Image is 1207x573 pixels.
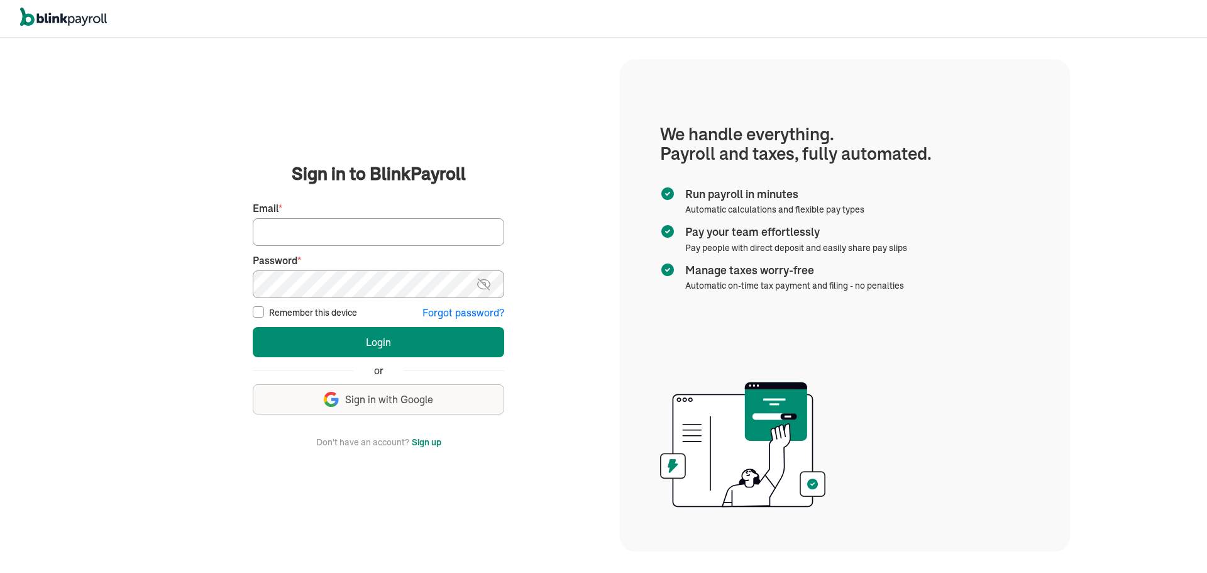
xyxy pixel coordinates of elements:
span: Sign in to BlinkPayroll [292,161,466,186]
label: Email [253,201,504,216]
span: Automatic on-time tax payment and filing - no penalties [685,280,904,291]
h1: We handle everything. Payroll and taxes, fully automated. [660,125,1030,164]
img: checkmark [660,186,675,201]
button: Forgot password? [422,306,504,320]
img: logo [20,8,107,26]
button: Sign up [412,435,441,450]
span: or [374,364,383,378]
button: Sign in with Google [253,384,504,414]
img: illustration [660,378,825,511]
img: checkmark [660,224,675,239]
label: Remember this device [269,306,357,319]
button: Login [253,327,504,357]
span: Pay people with direct deposit and easily share pay slips [685,242,907,253]
span: Pay your team effortlessly [685,224,902,240]
span: Don't have an account? [316,435,409,450]
span: Sign in with Google [345,392,433,407]
img: checkmark [660,262,675,277]
img: google [324,392,339,407]
span: Run payroll in minutes [685,186,859,203]
label: Password [253,253,504,268]
input: Your email address [253,218,504,246]
span: Manage taxes worry-free [685,262,899,279]
img: eye [476,277,492,292]
span: Automatic calculations and flexible pay types [685,204,864,215]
